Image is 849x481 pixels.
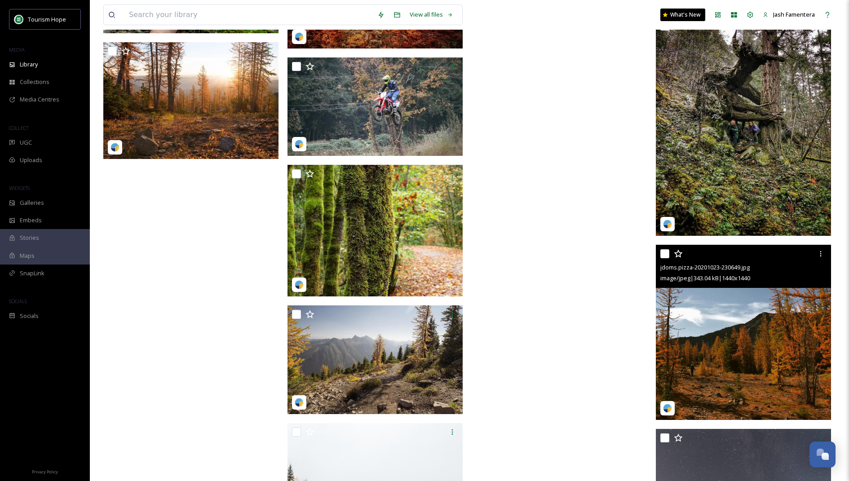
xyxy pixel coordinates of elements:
[287,305,463,414] img: a.green.leaf-20201016-035903.jpg
[20,138,32,147] span: UGC
[20,78,49,86] span: Collections
[660,263,750,271] span: jdoms.pizza-20201023-230649.jpg
[660,9,705,21] a: What's New
[20,269,44,278] span: SnapLink
[663,220,672,229] img: snapsea-logo.png
[287,57,463,156] img: letree-20210602-153829.jpg
[32,466,58,477] a: Privacy Policy
[9,46,25,53] span: MEDIA
[660,274,750,282] span: image/jpeg | 343.04 kB | 1440 x 1440
[295,32,304,41] img: snapsea-logo.png
[773,10,815,18] span: Jash Famentera
[9,185,30,191] span: WIDGETS
[656,17,831,236] img: tomanynates-20210322-192333.jpg
[405,6,458,23] a: View all files
[124,5,373,25] input: Search your library
[111,143,119,152] img: snapsea-logo.png
[20,312,39,320] span: Socials
[663,404,672,413] img: snapsea-logo.png
[20,60,38,69] span: Library
[295,398,304,407] img: snapsea-logo.png
[20,199,44,207] span: Galleries
[809,441,836,468] button: Open Chat
[295,140,304,149] img: snapsea-logo.png
[20,252,35,260] span: Maps
[656,245,831,420] img: jdoms.pizza-20201023-230649.jpg
[103,42,279,159] img: that_miles_guy-20201015-031925.jpg
[758,6,819,23] a: Jash Famentera
[20,156,42,164] span: Uploads
[28,15,66,23] span: Tourism Hope
[20,234,39,242] span: Stories
[287,165,463,296] img: sarahfalkphotography-20201026-000833.jpg
[20,95,59,104] span: Media Centres
[9,298,27,304] span: SOCIALS
[295,280,304,289] img: snapsea-logo.png
[9,124,28,131] span: COLLECT
[14,15,23,24] img: logo.png
[32,469,58,475] span: Privacy Policy
[20,216,42,225] span: Embeds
